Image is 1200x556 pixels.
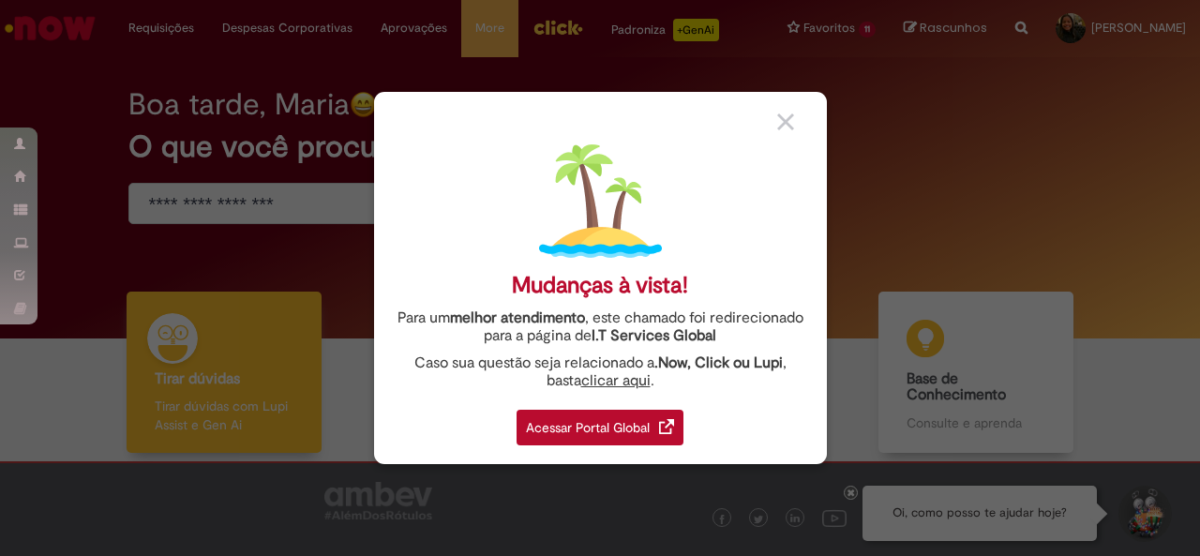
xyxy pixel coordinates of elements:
[512,272,688,299] div: Mudanças à vista!
[539,140,662,263] img: island.png
[388,309,813,345] div: Para um , este chamado foi redirecionado para a página de
[659,419,674,434] img: redirect_link.png
[450,308,585,327] strong: melhor atendimento
[654,353,783,372] strong: .Now, Click ou Lupi
[592,316,716,345] a: I.T Services Global
[388,354,813,390] div: Caso sua questão seja relacionado a , basta .
[517,399,683,445] a: Acessar Portal Global
[777,113,794,130] img: close_button_grey.png
[517,410,683,445] div: Acessar Portal Global
[581,361,651,390] a: clicar aqui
